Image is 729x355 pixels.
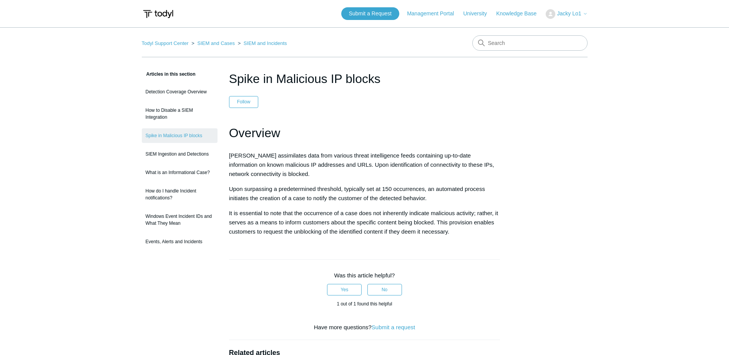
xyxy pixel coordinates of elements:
[190,40,236,46] li: SIEM and Cases
[229,151,500,179] p: [PERSON_NAME] assimilates data from various threat intelligence feeds containing up-to-date infor...
[334,272,395,279] span: Was this article helpful?
[142,40,189,46] a: Todyl Support Center
[142,209,218,231] a: Windows Event Incident IDs and What They Mean
[229,70,500,88] h1: Spike in Malicious IP blocks
[142,234,218,249] a: Events, Alerts and Incidents
[463,10,495,18] a: University
[229,184,500,203] p: Upon surpassing a predetermined threshold, typically set at 150 occurrences, an automated process...
[496,10,544,18] a: Knowledge Base
[337,301,392,307] span: 1 out of 1 found this helpful
[229,123,500,143] h1: Overview
[142,147,218,161] a: SIEM Ingestion and Detections
[407,10,462,18] a: Management Portal
[472,35,588,51] input: Search
[229,209,500,236] p: It is essential to note that the occurrence of a case does not inherently indicate malicious acti...
[142,128,218,143] a: Spike in Malicious IP blocks
[327,284,362,295] button: This article was helpful
[142,165,218,180] a: What is an Informational Case?
[142,71,196,77] span: Articles in this section
[142,7,174,21] img: Todyl Support Center Help Center home page
[236,40,287,46] li: SIEM and Incidents
[142,184,218,205] a: How do I handle Incident notifications?
[372,324,415,330] a: Submit a request
[229,96,259,108] button: Follow Article
[142,85,218,99] a: Detection Coverage Overview
[557,10,581,17] span: Jacky Lo1
[244,40,287,46] a: SIEM and Incidents
[367,284,402,295] button: This article was not helpful
[341,7,399,20] a: Submit a Request
[546,9,587,19] button: Jacky Lo1
[142,103,218,124] a: How to Disable a SIEM Integration
[197,40,235,46] a: SIEM and Cases
[229,323,500,332] div: Have more questions?
[142,40,190,46] li: Todyl Support Center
